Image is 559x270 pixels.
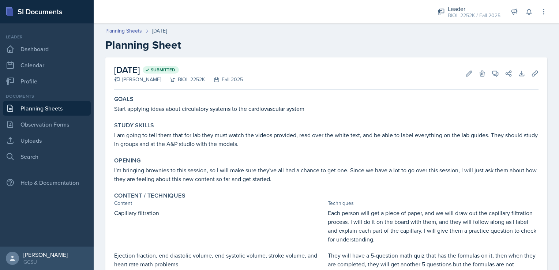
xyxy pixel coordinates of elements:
div: [PERSON_NAME] [114,76,161,83]
p: I'm bringing brownies to this session, so I will make sure they've all had a chance to get one. S... [114,166,539,183]
span: Submitted [151,67,175,73]
label: Content / Techniques [114,192,185,199]
a: Dashboard [3,42,91,56]
a: Planning Sheets [105,27,142,35]
label: Study Skills [114,122,154,129]
div: [PERSON_NAME] [23,251,68,258]
h2: [DATE] [114,63,243,76]
a: Calendar [3,58,91,72]
p: I am going to tell them that for lab they must watch the videos provided, read over the white tex... [114,131,539,148]
div: Techniques [328,199,539,207]
a: Planning Sheets [3,101,91,116]
p: Ejection fraction, end diastolic volume, end systolic volume, stroke volume, and heart rate math ... [114,251,325,269]
p: Start applying ideas about circulatory systems to the cardiovascular system [114,104,539,113]
p: Capillary filtration [114,209,325,217]
a: Profile [3,74,91,89]
div: GCSU [23,258,68,266]
div: Leader [3,34,91,40]
h2: Planning Sheet [105,38,547,52]
div: Content [114,199,325,207]
p: Each person will get a piece of paper, and we will draw out the capillary filtration process. I w... [328,209,539,244]
label: Goals [114,95,134,103]
a: Observation Forms [3,117,91,132]
div: Leader [448,4,500,13]
a: Search [3,149,91,164]
div: BIOL 2252K [161,76,205,83]
div: Help & Documentation [3,175,91,190]
div: BIOL 2252K / Fall 2025 [448,12,500,19]
div: [DATE] [152,27,167,35]
div: Fall 2025 [205,76,243,83]
a: Uploads [3,133,91,148]
div: Documents [3,93,91,100]
label: Opening [114,157,141,164]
